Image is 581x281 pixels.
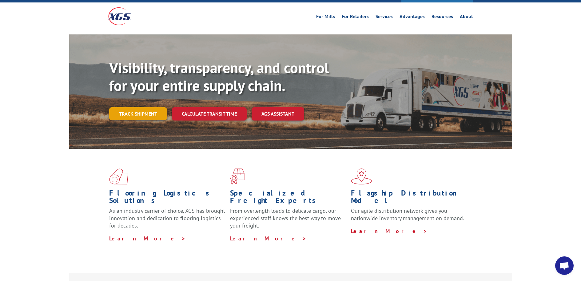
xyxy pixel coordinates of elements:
a: XGS ASSISTANT [252,107,304,121]
div: Open chat [555,256,574,275]
h1: Specialized Freight Experts [230,189,346,207]
a: Advantages [400,14,425,21]
a: Learn More > [351,228,428,235]
h1: Flagship Distribution Model [351,189,467,207]
b: Visibility, transparency, and control for your entire supply chain. [109,58,329,95]
span: As an industry carrier of choice, XGS has brought innovation and dedication to flooring logistics... [109,207,225,229]
a: Services [376,14,393,21]
img: xgs-icon-flagship-distribution-model-red [351,168,372,184]
a: Resources [432,14,453,21]
a: About [460,14,473,21]
h1: Flooring Logistics Solutions [109,189,225,207]
img: xgs-icon-focused-on-flooring-red [230,168,245,184]
a: For Mills [316,14,335,21]
a: For Retailers [342,14,369,21]
a: Calculate transit time [172,107,247,121]
a: Learn More > [109,235,186,242]
img: xgs-icon-total-supply-chain-intelligence-red [109,168,128,184]
p: From overlength loads to delicate cargo, our experienced staff knows the best way to move your fr... [230,207,346,235]
a: Track shipment [109,107,167,120]
a: Learn More > [230,235,307,242]
span: Our agile distribution network gives you nationwide inventory management on demand. [351,207,464,222]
